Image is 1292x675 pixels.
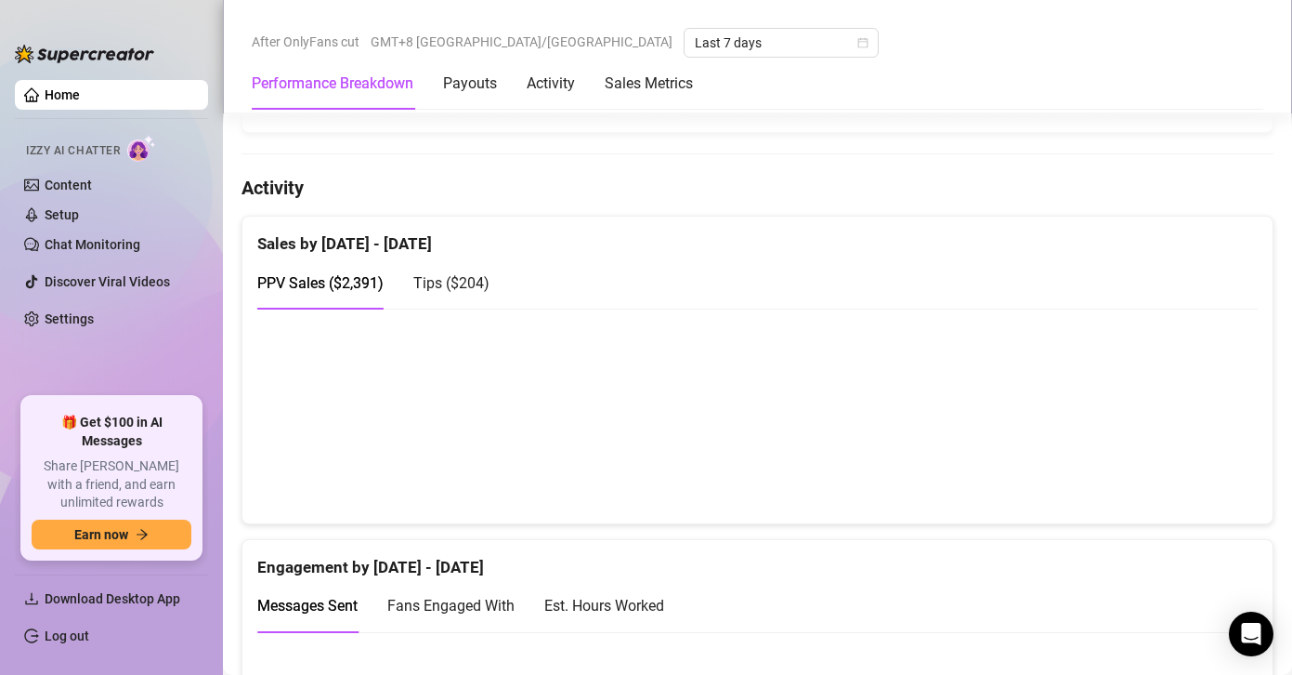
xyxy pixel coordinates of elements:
span: download [24,591,39,606]
span: Izzy AI Chatter [26,142,120,160]
a: Setup [45,207,79,222]
div: Sales Metrics [605,73,693,95]
a: Log out [45,629,89,643]
img: AI Chatter [127,135,156,162]
div: Open Intercom Messenger [1229,612,1273,656]
span: Fans Engaged With [387,597,515,615]
h4: Activity [241,175,1273,201]
div: Engagement by [DATE] - [DATE] [257,540,1258,580]
a: Home [45,87,80,102]
span: After OnlyFans cut [252,28,359,56]
span: GMT+8 [GEOGRAPHIC_DATA]/[GEOGRAPHIC_DATA] [371,28,672,56]
a: Content [45,178,92,192]
span: Messages Sent [257,597,358,615]
button: Earn nowarrow-right [32,520,191,549]
a: Discover Viral Videos [45,274,170,289]
span: Earn now [74,527,128,542]
a: Settings [45,311,94,326]
span: Share [PERSON_NAME] with a friend, and earn unlimited rewards [32,457,191,512]
span: PPV Sales ( $2,391 ) [257,274,384,292]
span: Last 7 days [695,29,868,57]
span: 🎁 Get $100 in AI Messages [32,414,191,450]
span: calendar [857,37,868,48]
span: Tips ( $204 ) [413,274,489,292]
div: Sales by [DATE] - [DATE] [257,217,1258,257]
div: Performance Breakdown [252,73,413,95]
span: Download Desktop App [45,591,180,606]
div: Activity [527,73,575,95]
span: arrow-right [136,528,149,541]
div: Payouts [443,73,497,95]
img: logo-BBDzfeDw.svg [15,45,154,63]
a: Chat Monitoring [45,237,140,252]
div: Est. Hours Worked [544,594,664,617]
